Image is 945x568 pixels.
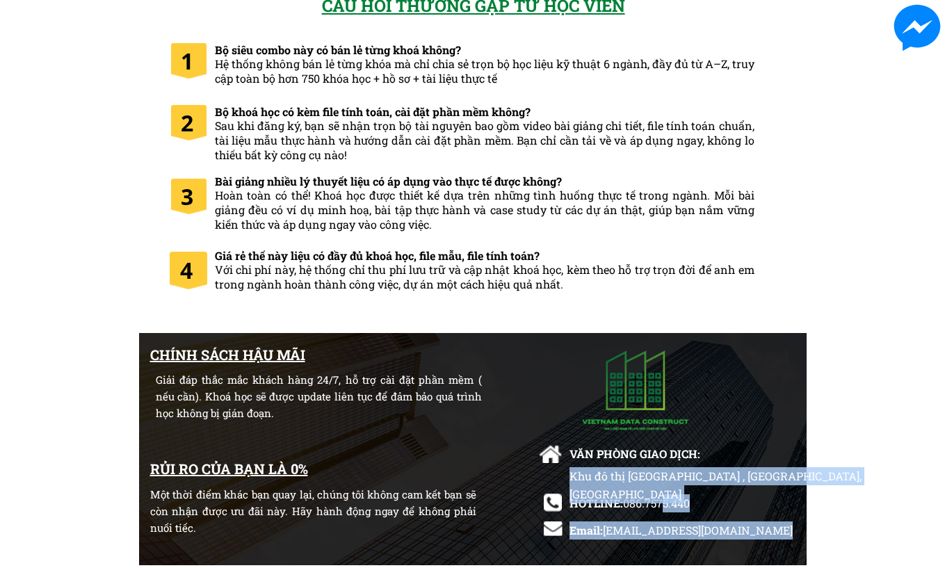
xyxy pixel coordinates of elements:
span: Sau khi đăng ký, bạn sẽ nhận trọn bộ tài nguyên bao gồm video bài giảng chi tiết, file tính toán ... [215,118,754,162]
h1: 4 [180,252,200,288]
h1: 2 [181,105,204,140]
h3: Bộ siêu combo này có bán lẻ từng khoá không? [215,43,754,86]
span: Với chi phí này, hệ thống chỉ thu phí lưu trữ và cập nhật khoá học, kèm theo hỗ trợ trọn đời để a... [215,262,754,291]
span: Hoàn toàn có thể! Khoá học được thiết kế dựa trên những tình huống thực tế trong ngành. Mỗi bài g... [215,188,754,232]
h1: 1 [181,43,204,79]
div: RỦI RO CỦA BẠN LÀ 0% [150,457,476,480]
h3: Giá rẻ thế này liệu có đầy đủ khoá học, file mẫu, file tính toán? [215,249,754,292]
div: VĂN PHÒNG GIAO DỊCH: [570,445,710,463]
h3: Bài giảng nhiều lý thuyết liệu có áp dụng vào thực tế được không? [215,175,754,232]
h3: Bộ khoá học có kèm file tính toán, cài đặt phần mềm không? [215,105,754,163]
h1: 3 [181,179,204,214]
div: Email: [570,521,802,539]
div: Một thời điểm khác bạn quay lại, chúng tôi không cam kết bạn sẽ còn nhận được ưu đãi này. Hãy hàn... [150,486,476,536]
h1: CHÍNH SÁCH HẬU MÃI [150,343,434,366]
div: Khu đô thị [GEOGRAPHIC_DATA] , [GEOGRAPHIC_DATA], [GEOGRAPHIC_DATA] [570,467,896,521]
div: Giải đáp thắc mắc khách hàng 24/7, hỗ trợ cài đặt phần mềm ( nếu cần). Khoá học sẽ được update li... [156,371,482,421]
span: Hệ thống không bán lẻ từng khóa mà chỉ chia sẻ trọn bộ học liệu kỹ thuật 6 ngành, đầy đủ từ A–Z, ... [215,56,754,86]
span: [EMAIL_ADDRESS][DOMAIN_NAME] [603,523,793,537]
